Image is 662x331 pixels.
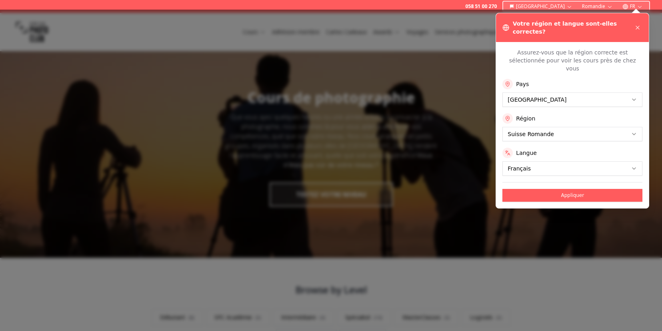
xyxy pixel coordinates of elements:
label: Région [516,114,535,122]
button: Romandie [579,2,616,11]
button: [GEOGRAPHIC_DATA] [506,2,576,11]
button: FR [619,2,646,11]
label: Pays [516,80,529,88]
button: Appliquer [502,189,642,202]
p: Assurez-vous que la région correcte est sélectionnée pour voir les cours près de chez vous [502,48,642,72]
a: 058 51 00 270 [465,3,497,10]
h3: Votre région et langue sont-elles correctes? [513,20,633,36]
label: Langue [516,149,537,157]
